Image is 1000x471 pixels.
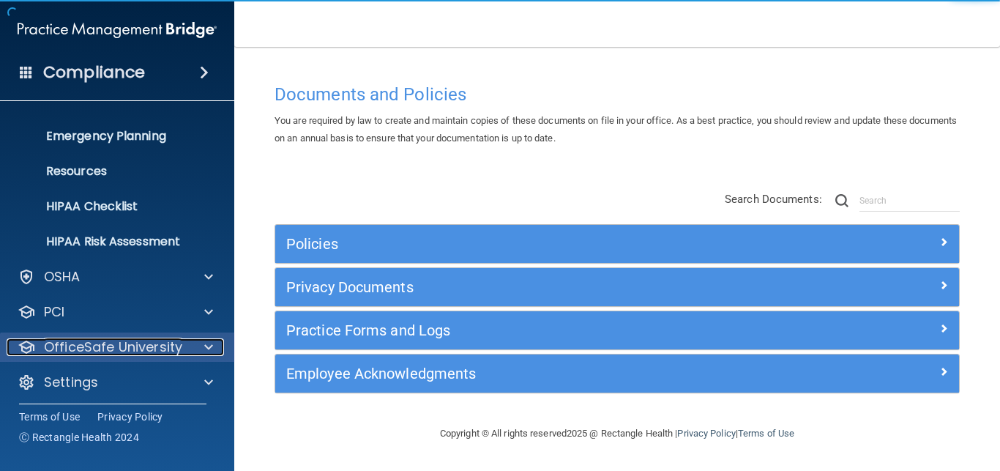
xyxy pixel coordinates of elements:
span: Ⓒ Rectangle Health 2024 [19,430,139,445]
a: OSHA [18,268,213,286]
div: Copyright © All rights reserved 2025 @ Rectangle Health | | [350,410,884,457]
span: You are required by law to create and maintain copies of these documents on file in your office. ... [275,115,957,144]
a: Settings [18,374,213,391]
a: Policies [286,232,948,256]
h5: Policies [286,236,777,252]
img: PMB logo [18,15,217,45]
span: Search Documents: [725,193,822,206]
h5: Privacy Documents [286,279,777,295]
p: HIPAA Risk Assessment [10,234,209,249]
a: Employee Acknowledgments [286,362,948,385]
a: Practice Forms and Logs [286,319,948,342]
p: HIPAA Checklist [10,199,209,214]
h4: Documents and Policies [275,85,960,104]
a: PCI [18,303,213,321]
h5: Practice Forms and Logs [286,322,777,338]
a: Privacy Documents [286,275,948,299]
a: Privacy Policy [97,409,163,424]
input: Search [859,190,960,212]
p: Resources [10,164,209,179]
p: OSHA [44,268,81,286]
iframe: Drift Widget Chat Controller [747,367,982,426]
p: Emergency Planning [10,129,209,144]
a: Terms of Use [19,409,80,424]
p: PCI [44,303,64,321]
p: Business Associates [10,94,209,108]
p: OfficeSafe University [44,338,182,356]
a: Privacy Policy [677,428,735,439]
a: OfficeSafe University [18,338,213,356]
p: Settings [44,374,98,391]
a: Terms of Use [738,428,794,439]
h4: Compliance [43,62,145,83]
img: ic-search.3b580494.png [835,194,848,207]
h5: Employee Acknowledgments [286,366,777,382]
